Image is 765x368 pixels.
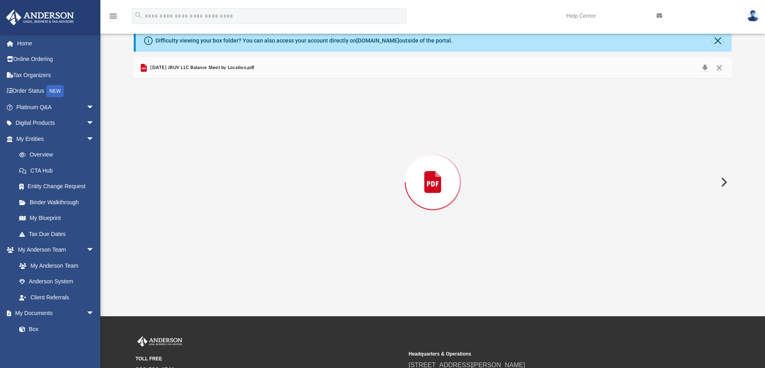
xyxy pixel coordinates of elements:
button: Download [698,62,712,73]
a: menu [108,15,118,21]
a: Platinum Q&Aarrow_drop_down [6,99,106,115]
a: My Anderson Teamarrow_drop_down [6,242,102,258]
i: search [134,11,143,20]
button: Close [712,35,723,46]
button: Close [712,62,726,73]
a: Tax Due Dates [11,226,106,242]
a: My Blueprint [11,210,102,226]
div: Preview [134,57,732,286]
a: Order StatusNEW [6,83,106,100]
a: Tax Organizers [6,67,106,83]
div: Difficulty viewing your box folder? You can also access your account directly on outside of the p... [155,37,453,45]
span: arrow_drop_down [86,305,102,322]
a: Meeting Minutes [11,337,102,353]
a: Home [6,35,106,51]
a: [DOMAIN_NAME] [356,37,399,44]
img: User Pic [747,10,759,22]
span: [DATE] JRUV LLC Balance Sheet by Location.pdf [149,64,254,71]
span: arrow_drop_down [86,131,102,147]
a: Overview [11,147,106,163]
a: My Entitiesarrow_drop_down [6,131,106,147]
a: My Anderson Team [11,258,98,274]
a: Digital Productsarrow_drop_down [6,115,106,131]
a: Entity Change Request [11,179,106,195]
a: Anderson System [11,274,102,290]
small: TOLL FREE [136,355,403,362]
img: Anderson Advisors Platinum Portal [4,10,76,25]
a: Box [11,321,98,337]
span: arrow_drop_down [86,242,102,258]
a: Client Referrals [11,289,102,305]
small: Headquarters & Operations [409,350,676,358]
a: My Documentsarrow_drop_down [6,305,102,321]
button: Next File [714,171,732,193]
i: menu [108,11,118,21]
a: Binder Walkthrough [11,194,106,210]
span: arrow_drop_down [86,115,102,132]
img: Anderson Advisors Platinum Portal [136,336,184,347]
span: arrow_drop_down [86,99,102,116]
div: NEW [46,85,64,97]
a: CTA Hub [11,163,106,179]
a: Online Ordering [6,51,106,67]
